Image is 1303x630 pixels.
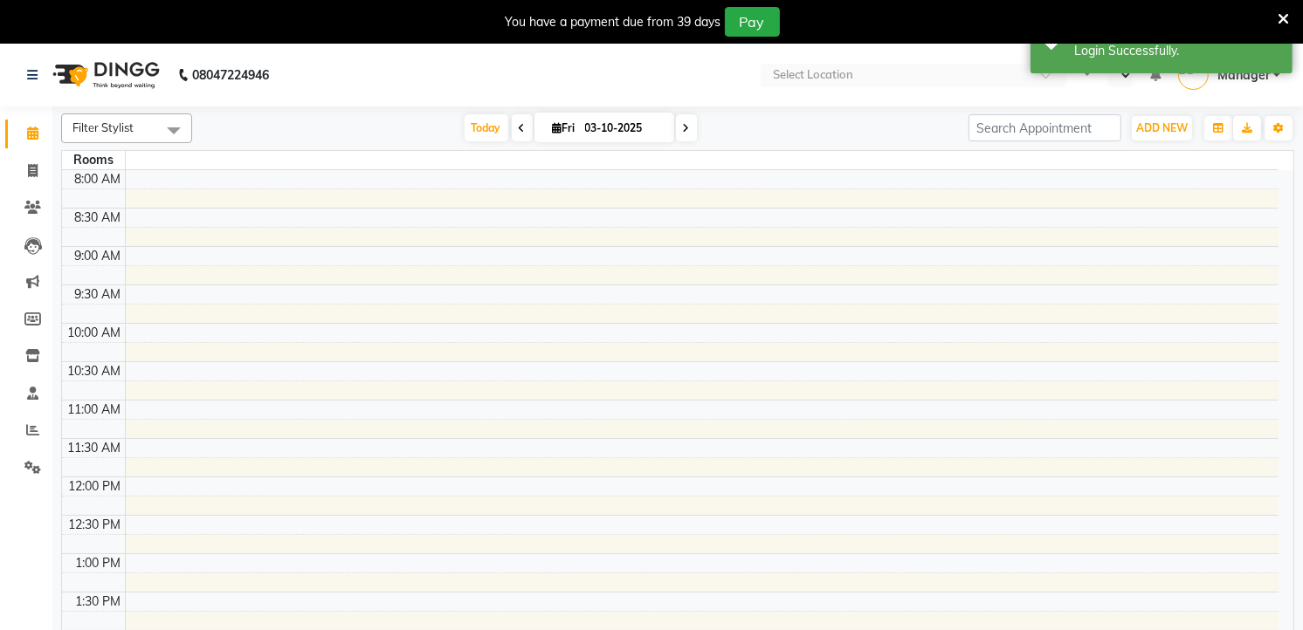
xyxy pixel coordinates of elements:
button: Pay [725,7,780,37]
span: Today [465,114,508,141]
span: ADD NEW [1136,121,1188,134]
div: You have a payment due from 39 days [506,13,721,31]
div: 8:30 AM [72,209,125,227]
b: 08047224946 [192,51,269,99]
div: Select Location [773,66,853,84]
input: 2025-10-03 [580,115,667,141]
div: 9:30 AM [72,285,125,304]
div: 11:00 AM [65,401,125,419]
span: Manager [1217,66,1270,85]
input: Search Appointment [969,114,1121,141]
div: 10:30 AM [65,362,125,380]
img: Manager [1178,59,1209,90]
div: Login Successfully. [1074,42,1279,60]
div: 11:30 AM [65,439,125,457]
button: ADD NEW [1132,116,1192,140]
img: logo [45,51,164,99]
span: Fri [548,121,580,134]
div: 12:00 PM [65,477,125,496]
div: 8:00 AM [72,170,125,188]
div: Rooms [62,151,125,169]
div: 1:00 PM [72,554,125,572]
div: 1:30 PM [72,592,125,611]
span: Filter Stylist [72,120,134,134]
div: 10:00 AM [65,324,125,342]
div: 9:00 AM [72,247,125,265]
div: 12:30 PM [65,516,125,534]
